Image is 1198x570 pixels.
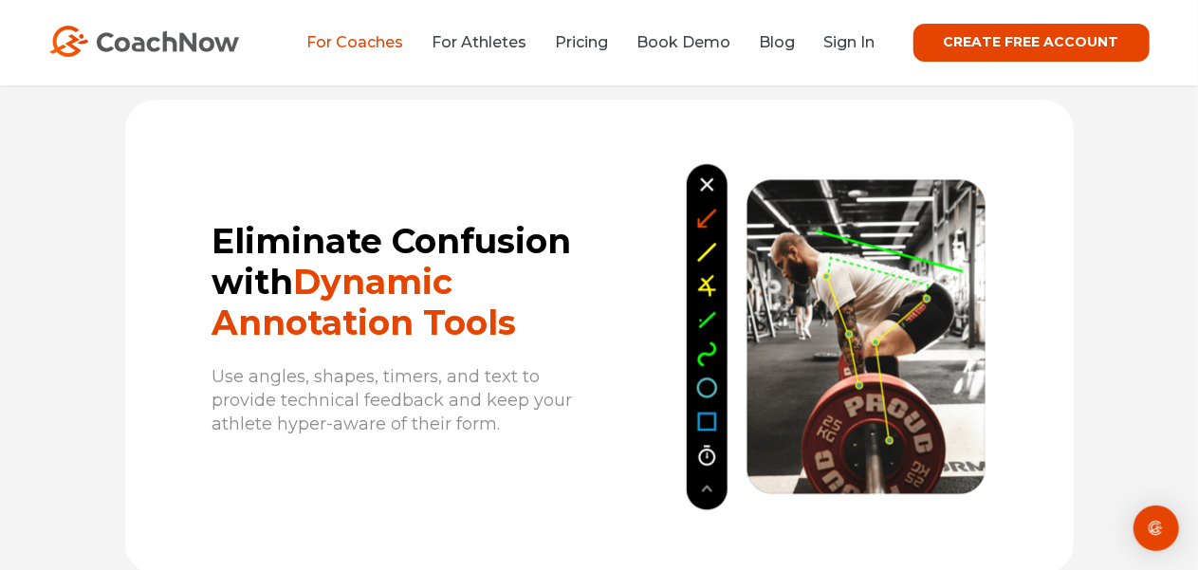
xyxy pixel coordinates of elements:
[212,221,590,344] h2: Eliminate Confusion with
[824,33,875,51] a: Sign In
[556,33,609,51] a: Pricing
[760,33,796,51] a: Blog
[913,24,1150,62] a: CREATE FREE ACCOUNT
[637,33,731,51] a: Book Demo
[49,26,239,57] img: CoachNow Logo
[307,33,404,51] a: For Coaches
[212,261,517,343] span: Dynamic Annotation Tools
[212,365,590,437] p: Use angles, shapes, timers, and text to provide technical feedback and keep your athlete hyper-aw...
[1133,506,1179,551] div: Open Intercom Messenger
[433,33,527,51] a: For Athletes
[687,147,986,526] img: CoachNow annotation and skeleton tracking with weightlifter deadlifting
